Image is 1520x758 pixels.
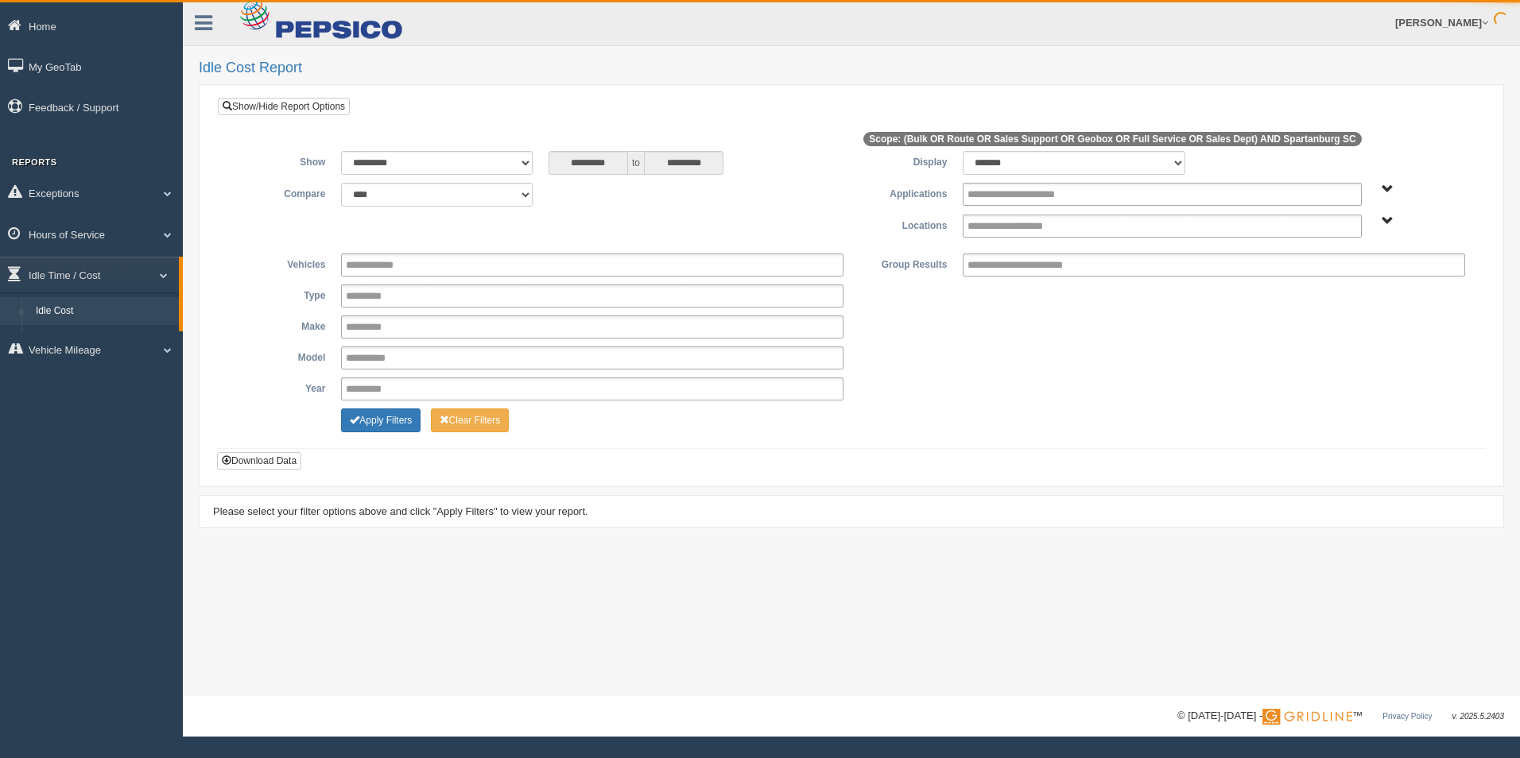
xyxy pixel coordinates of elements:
label: Type [230,284,333,304]
div: © [DATE]-[DATE] - ™ [1177,708,1504,725]
label: Vehicles [230,253,333,273]
a: Show/Hide Report Options [218,98,350,115]
a: Idle Cost Trend [29,325,179,354]
h2: Idle Cost Report [199,60,1504,76]
label: Show [230,151,333,170]
label: Locations [851,215,955,234]
span: Scope: (Bulk OR Route OR Sales Support OR Geobox OR Full Service OR Sales Dept) AND Spartanburg SC [863,132,1361,146]
label: Year [230,377,333,396]
img: Gridline [1262,709,1352,725]
label: Display [851,151,955,170]
label: Applications [851,183,955,202]
button: Change Filter Options [431,408,510,432]
a: Idle Cost [29,297,179,326]
span: Please select your filter options above and click "Apply Filters" to view your report. [213,505,588,517]
label: Model [230,346,333,365]
span: v. 2025.5.2403 [1452,712,1504,721]
span: to [628,151,644,175]
a: Privacy Policy [1382,712,1432,721]
label: Make [230,315,333,335]
button: Change Filter Options [341,408,421,432]
label: Group Results [851,253,955,273]
label: Compare [230,183,333,202]
button: Download Data [217,452,301,470]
